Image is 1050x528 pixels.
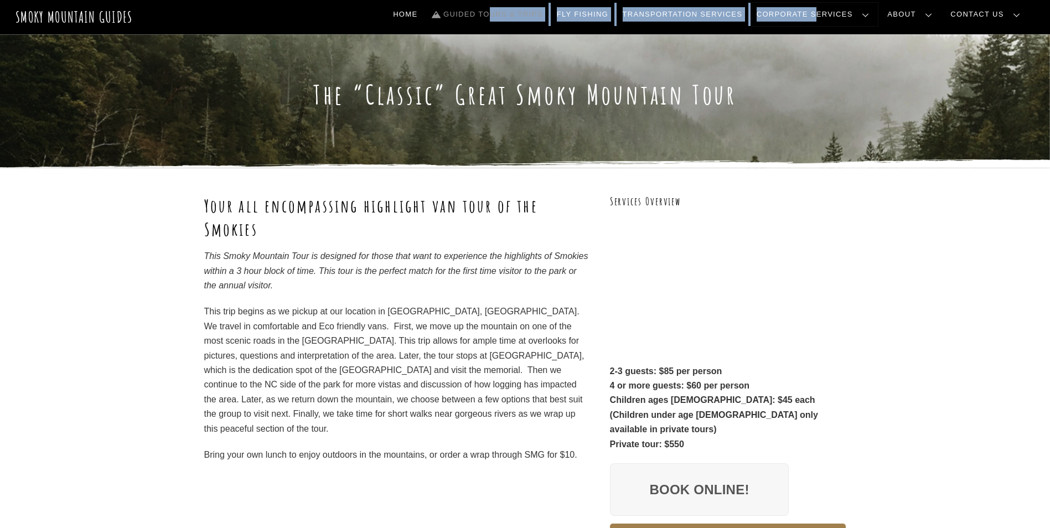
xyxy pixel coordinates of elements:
p: This trip begins as we pickup at our location in [GEOGRAPHIC_DATA], [GEOGRAPHIC_DATA]. We travel ... [204,304,589,436]
a: Fly Fishing [552,3,613,26]
a: About [883,3,941,26]
h3: Services Overview [610,194,846,209]
strong: Children ages [DEMOGRAPHIC_DATA]: $45 each [610,395,815,405]
strong: Your all encompassing highlight van tour of the Smokies [204,194,538,240]
h1: The “Classic” Great Smoky Mountain Tour [204,79,846,111]
a: Contact Us [946,3,1029,26]
a: Book Online! [610,463,789,516]
em: This Smoky Mountain Tour is designed for those that want to experience the highlights of Smokies ... [204,251,588,290]
strong: 4 or more guests: $60 per person [610,381,750,390]
a: Smoky Mountain Guides [15,8,133,26]
a: Transportation Services [618,3,747,26]
strong: (Children under age [DEMOGRAPHIC_DATA] only available in private tours) [610,410,818,434]
p: Bring your own lunch to enjoy outdoors in the mountains, or order a wrap through SMG for $10. [204,448,589,462]
strong: 2-3 guests: $85 per person [610,366,722,376]
strong: Private tour: $550 [610,439,684,449]
a: Corporate Services [752,3,878,26]
a: Home [389,3,422,26]
a: Guided Tours & Trips [427,3,547,26]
